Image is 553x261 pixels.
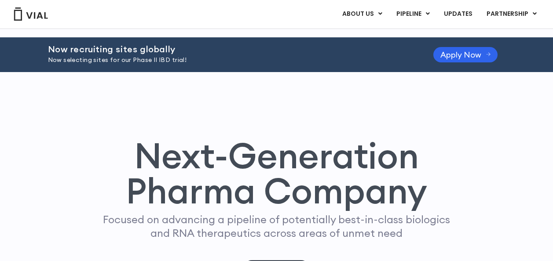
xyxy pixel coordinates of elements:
[13,7,48,21] img: Vial Logo
[86,138,467,208] h1: Next-Generation Pharma Company
[335,7,389,22] a: ABOUT USMenu Toggle
[48,44,411,54] h2: Now recruiting sites globally
[389,7,436,22] a: PIPELINEMenu Toggle
[99,213,454,240] p: Focused on advancing a pipeline of potentially best-in-class biologics and RNA therapeutics acros...
[433,47,498,62] a: Apply Now
[437,7,479,22] a: UPDATES
[440,51,481,58] span: Apply Now
[480,7,544,22] a: PARTNERSHIPMenu Toggle
[48,55,411,65] p: Now selecting sites for our Phase II IBD trial!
